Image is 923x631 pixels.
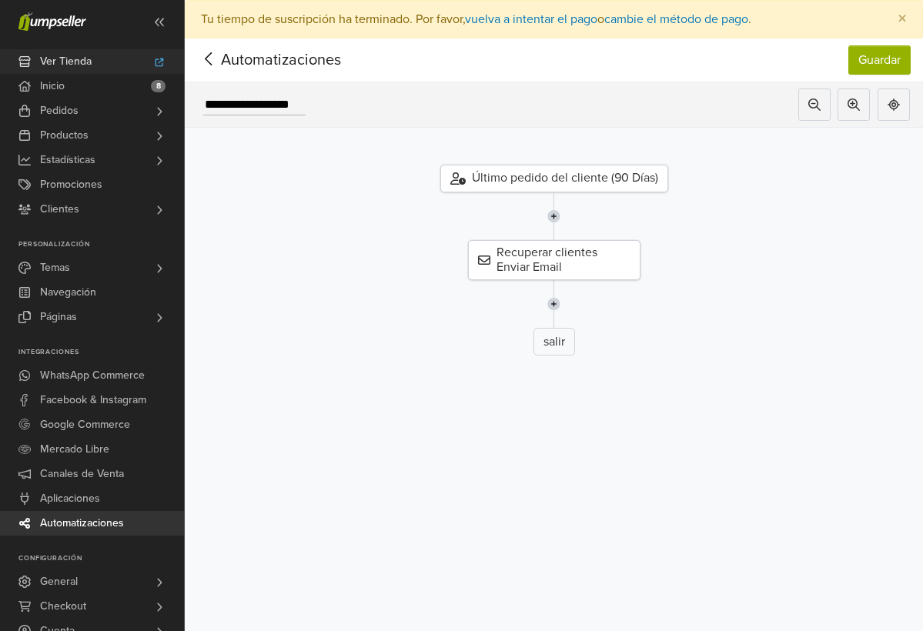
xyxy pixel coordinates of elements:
p: Personalización [18,240,184,249]
a: cambie el método de pago [604,12,748,27]
span: Google Commerce [40,412,130,437]
span: Clientes [40,197,79,222]
span: Mercado Libre [40,437,109,462]
span: Temas [40,255,70,280]
span: × [898,8,907,30]
span: Estadísticas [40,148,95,172]
span: WhatsApp Commerce [40,363,145,388]
span: Checkout [40,594,86,619]
span: Automatizaciones [40,511,124,536]
img: line-7960e5f4d2b50ad2986e.svg [547,192,560,240]
span: General [40,569,78,594]
div: salir [533,328,575,356]
span: Promociones [40,172,102,197]
span: Navegación [40,280,96,305]
button: Close [882,1,922,38]
div: Recuperar clientes Enviar Email [468,240,640,280]
span: Páginas [40,305,77,329]
span: Aplicaciones [40,486,100,511]
span: Productos [40,123,89,148]
span: Pedidos [40,98,79,123]
img: line-7960e5f4d2b50ad2986e.svg [547,280,560,328]
button: Guardar [848,45,911,75]
a: vuelva a intentar el pago [465,12,597,27]
span: Automatizaciones [197,48,317,72]
span: Ver Tienda [40,49,92,74]
span: Canales de Venta [40,462,124,486]
p: Integraciones [18,348,184,357]
div: Último pedido del cliente (90 Días) [440,165,668,192]
span: Inicio [40,74,65,98]
span: 8 [151,80,166,92]
p: Configuración [18,554,184,563]
span: Facebook & Instagram [40,388,146,412]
